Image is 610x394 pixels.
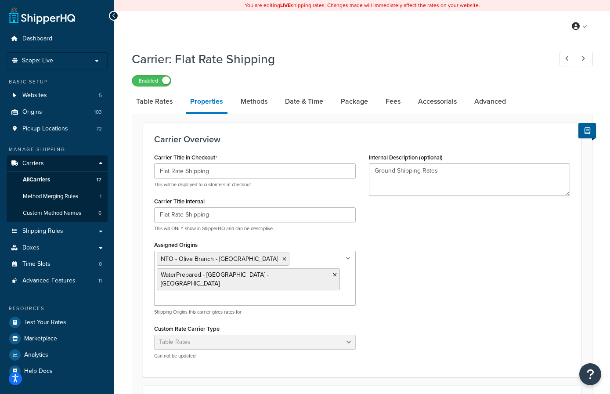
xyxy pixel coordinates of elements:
a: Test Your Rates [7,314,108,330]
p: Shipping Origins this carrier gives rates for [154,309,356,315]
a: Next Record [576,52,593,66]
span: 17 [96,176,101,184]
a: Time Slots0 [7,256,108,272]
a: Table Rates [132,91,177,112]
a: Advanced [470,91,510,112]
a: Origins103 [7,104,108,120]
span: Time Slots [22,260,51,268]
label: Enabled [132,76,171,86]
a: Shipping Rules [7,223,108,239]
span: All Carriers [23,176,50,184]
span: 11 [98,277,102,285]
a: Method Merging Rules1 [7,188,108,205]
label: Internal Description (optional) [369,154,443,161]
li: Custom Method Names [7,205,108,221]
a: Boxes [7,240,108,256]
label: Assigned Origins [154,242,198,248]
a: Accessorials [414,91,461,112]
p: Can not be updated [154,353,356,359]
span: Boxes [22,244,40,252]
a: Date & Time [281,91,328,112]
a: Marketplace [7,331,108,347]
li: Websites [7,87,108,104]
span: 5 [99,92,102,99]
a: Carriers [7,155,108,172]
h3: Carrier Overview [154,134,570,144]
a: Previous Record [559,52,577,66]
span: Test Your Rates [24,319,66,326]
p: This will ONLY show in ShipperHQ and can be descriptive [154,225,356,232]
button: Show Help Docs [578,123,596,138]
li: Method Merging Rules [7,188,108,205]
span: Custom Method Names [23,210,81,217]
a: Pickup Locations72 [7,121,108,137]
span: Carriers [22,160,44,167]
span: 1 [100,193,101,200]
button: Open Resource Center [579,363,601,385]
span: Dashboard [22,35,52,43]
span: 0 [99,260,102,268]
a: Package [336,91,372,112]
div: Manage Shipping [7,146,108,153]
label: Custom Rate Carrier Type [154,325,220,332]
label: Carrier Title Internal [154,198,205,205]
textarea: Ground Shipping Rates [369,163,570,196]
a: Websites5 [7,87,108,104]
a: AllCarriers17 [7,172,108,188]
a: Custom Method Names6 [7,205,108,221]
a: Dashboard [7,31,108,47]
li: Advanced Features [7,273,108,289]
span: Pickup Locations [22,125,68,133]
a: Fees [381,91,405,112]
span: Origins [22,108,42,116]
span: Analytics [24,351,48,359]
a: Methods [236,91,272,112]
span: Scope: Live [22,57,53,65]
a: Properties [186,91,227,114]
span: NTO - Olive Branch - [GEOGRAPHIC_DATA] [161,254,278,264]
h1: Carrier: Flat Rate Shipping [132,51,543,68]
div: Basic Setup [7,78,108,86]
span: 72 [96,125,102,133]
span: Help Docs [24,368,53,375]
span: 103 [94,108,102,116]
span: Websites [22,92,47,99]
a: Advanced Features11 [7,273,108,289]
span: 6 [98,210,101,217]
span: Advanced Features [22,277,76,285]
a: Analytics [7,347,108,363]
span: Shipping Rules [22,228,63,235]
li: Pickup Locations [7,121,108,137]
span: WaterPrepared - [GEOGRAPHIC_DATA] - [GEOGRAPHIC_DATA] [161,270,269,288]
label: Carrier Title in Checkout [154,154,217,161]
li: Carriers [7,155,108,222]
li: Origins [7,104,108,120]
span: Method Merging Rules [23,193,78,200]
a: Help Docs [7,363,108,379]
b: LIVE [280,1,291,9]
li: Time Slots [7,256,108,272]
span: Marketplace [24,335,57,343]
div: Resources [7,305,108,312]
p: This will be displayed to customers at checkout [154,181,356,188]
